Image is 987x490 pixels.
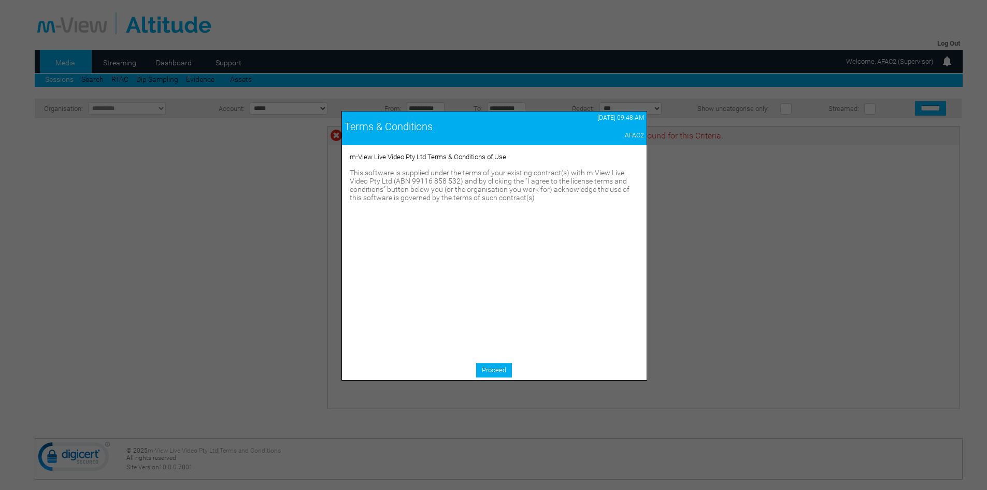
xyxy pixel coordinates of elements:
[941,55,953,67] img: bell24.png
[345,120,535,133] div: Terms & Conditions
[476,363,512,377] a: Proceed
[538,111,647,124] td: [DATE] 09:48 AM
[538,129,647,142] td: AFAC2
[350,169,630,202] span: This software is supplied under the terms of your existing contract(s) with m-View Live Video Pty...
[350,153,506,161] span: m-View Live Video Pty Ltd Terms & Conditions of Use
